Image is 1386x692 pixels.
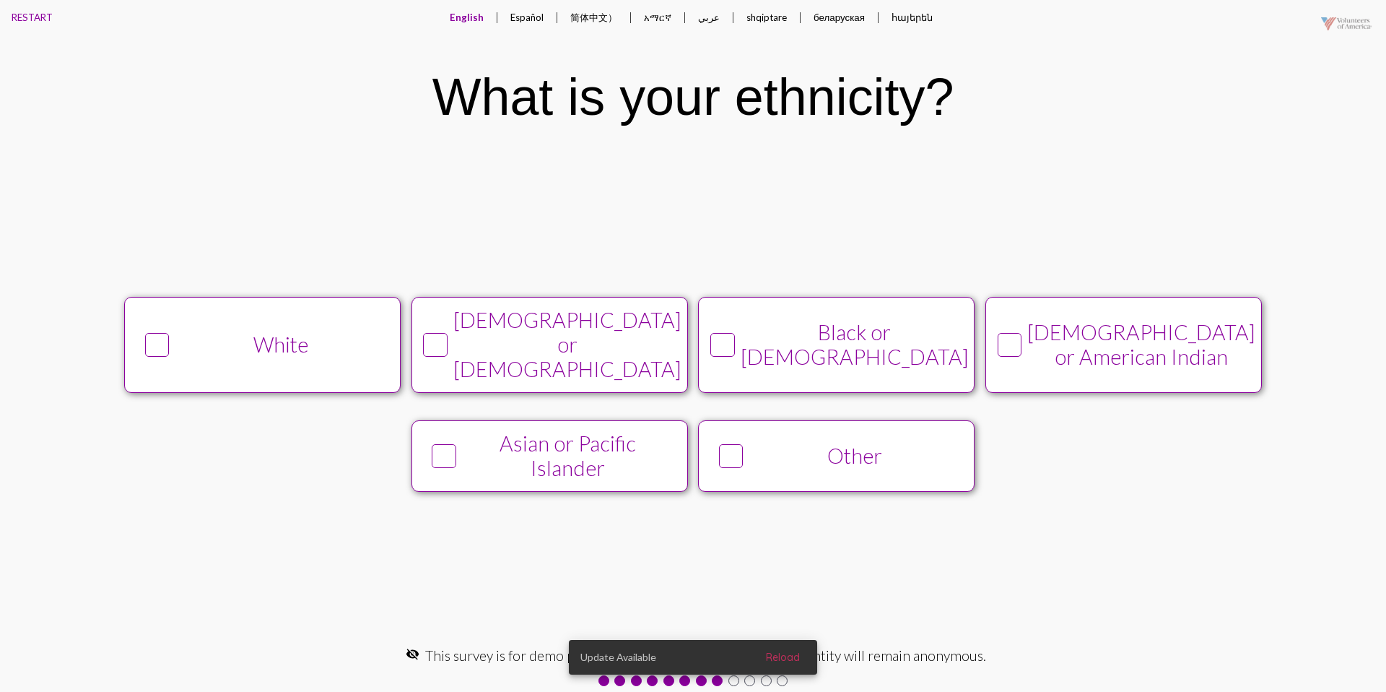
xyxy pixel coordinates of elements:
button: Black or [DEMOGRAPHIC_DATA] [698,297,975,393]
div: What is your ethnicity? [432,67,954,126]
button: [DEMOGRAPHIC_DATA] or American Indian [985,297,1262,393]
div: [DEMOGRAPHIC_DATA] or American Indian [1027,320,1255,369]
div: Black or [DEMOGRAPHIC_DATA] [741,320,969,369]
button: [DEMOGRAPHIC_DATA] or [DEMOGRAPHIC_DATA] [411,297,688,393]
button: White [124,297,401,393]
div: Asian or Pacific Islander [462,431,674,480]
span: This survey is for demo purposes, we value your privacy, your identity will remain anonymous. [425,647,986,664]
div: White [175,332,387,357]
img: VOAmerica-1920-logo-pos-alpha-20210513.png [1310,4,1382,44]
span: Update Available [580,650,656,665]
button: Reload [754,644,811,670]
div: [DEMOGRAPHIC_DATA] or [DEMOGRAPHIC_DATA] [453,308,681,381]
button: Other [698,420,975,492]
mat-icon: visibility_off [406,647,419,661]
span: Reload [766,651,800,664]
button: Asian or Pacific Islander [411,420,688,492]
div: Other [749,444,961,468]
